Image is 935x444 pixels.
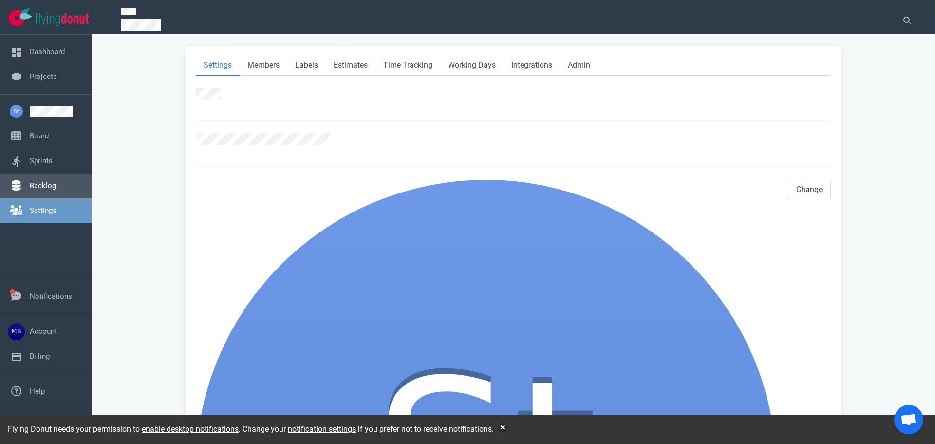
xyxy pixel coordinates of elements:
[30,156,53,165] a: Sprints
[30,132,49,140] a: Board
[788,180,831,199] button: Change
[30,206,56,215] a: Settings
[8,425,239,434] span: Flying Donut needs your permission to
[30,181,56,190] a: Backlog
[504,56,560,76] a: Integrations
[30,47,65,56] a: Dashboard
[375,56,440,76] a: Time Tracking
[30,72,57,81] a: Projects
[287,56,326,76] a: Labels
[894,405,923,434] div: Open de chat
[440,56,504,76] a: Working Days
[30,352,50,361] a: Billing
[326,56,375,76] a: Estimates
[288,425,356,434] a: notification settings
[142,425,239,434] a: enable desktop notifications
[196,56,240,76] a: Settings
[560,56,598,76] a: Admin
[30,292,72,301] a: Notifications
[239,425,494,434] span: . Change your if you prefer not to receive notifications.
[35,13,89,26] img: Flying Donut text logo
[30,327,57,336] a: Account
[30,387,45,396] a: Help
[240,56,287,76] a: Members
